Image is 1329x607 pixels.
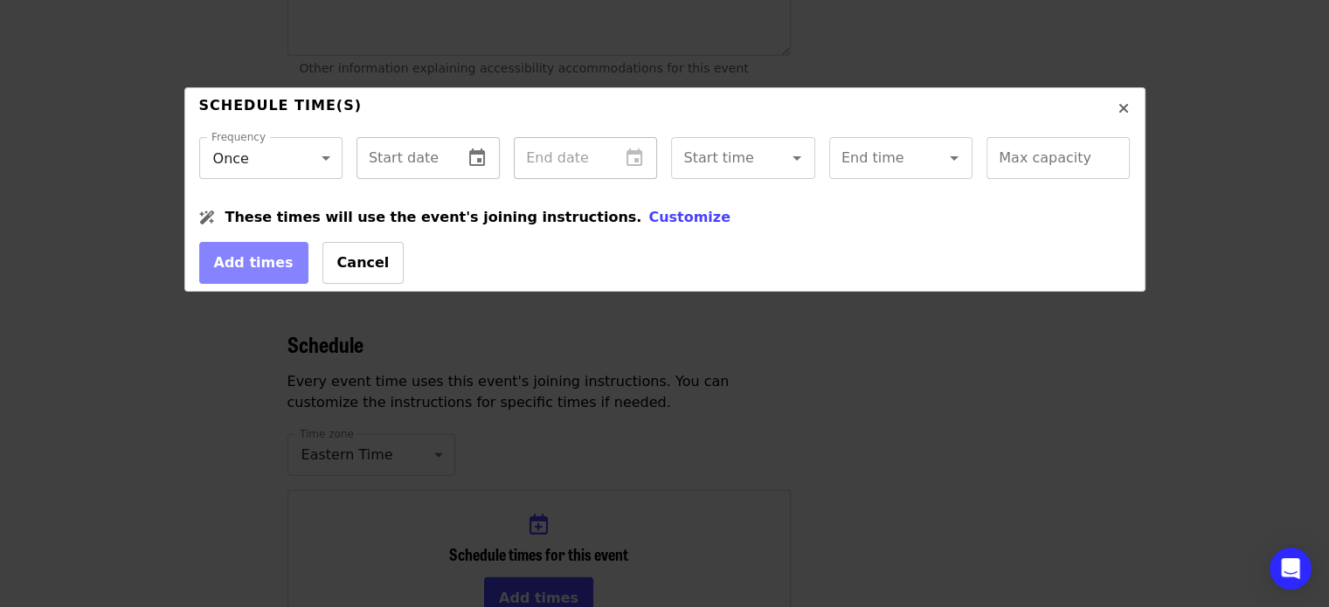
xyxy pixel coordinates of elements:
i: times icon [1118,100,1129,117]
button: change date [456,137,498,179]
button: Close [1103,88,1145,130]
div: Once [199,137,343,179]
label: Frequency [211,132,266,142]
button: Open [942,146,966,170]
button: Add times [199,242,308,284]
button: Open [785,146,809,170]
span: These times will use the event's joining instructions. [225,209,642,225]
button: Cancel [322,242,405,284]
input: Max capacity [986,137,1130,179]
button: Customize [648,207,730,228]
i: wand-magic-sparkles icon [199,207,215,228]
div: Schedule time(s) [199,95,362,130]
div: Open Intercom Messenger [1270,548,1312,590]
